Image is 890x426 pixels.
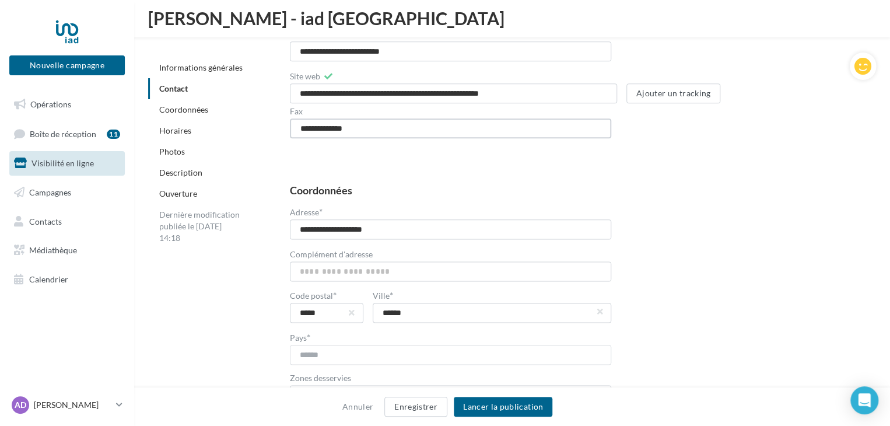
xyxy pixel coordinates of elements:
span: Campagnes [29,187,71,197]
a: Boîte de réception11 [7,121,127,146]
a: Informations générales [159,62,243,72]
label: Adresse [290,207,323,217]
div: Open Intercom Messenger [850,386,878,414]
span: Visibilité en ligne [31,158,94,168]
a: Médiathèque [7,238,127,263]
a: Ouverture [159,188,197,198]
div: 11 [107,130,120,139]
a: Contacts [7,209,127,234]
div: Coordonnées [290,185,352,195]
span: Opérations [30,99,71,109]
span: Médiathèque [29,245,77,255]
div: Dernière modification publiée le [DATE] 14:18 [148,204,253,249]
a: Contact [159,83,188,93]
span: [PERSON_NAME] - iad [GEOGRAPHIC_DATA] [148,9,504,27]
a: Campagnes [7,180,127,205]
a: Photos [159,146,185,156]
a: Horaires [159,125,191,135]
a: Visibilité en ligne [7,151,127,176]
span: Contacts [29,216,62,226]
button: Nouvelle campagne [9,55,125,75]
label: Code postal [290,291,363,300]
a: Opérations [7,92,127,117]
a: Coordonnées [159,104,208,114]
span: Calendrier [29,274,68,284]
button: Enregistrer [384,397,447,417]
span: Boîte de réception [30,128,96,138]
label: Email [290,30,310,39]
a: AD [PERSON_NAME] [9,394,125,416]
label: Ville [373,291,612,300]
p: [PERSON_NAME] [34,399,111,411]
a: Description [159,167,202,177]
label: Site web [290,72,320,81]
span: AD [15,399,26,411]
a: Calendrier [7,267,127,292]
button: Lancer la publication [454,397,552,417]
label: Fax [290,107,303,116]
label: Complément d'adresse [290,250,373,259]
label: Pays [290,333,310,342]
button: Annuler [338,400,378,414]
button: Ajouter un tracking [626,83,721,103]
label: Zones desservies [290,374,612,382]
